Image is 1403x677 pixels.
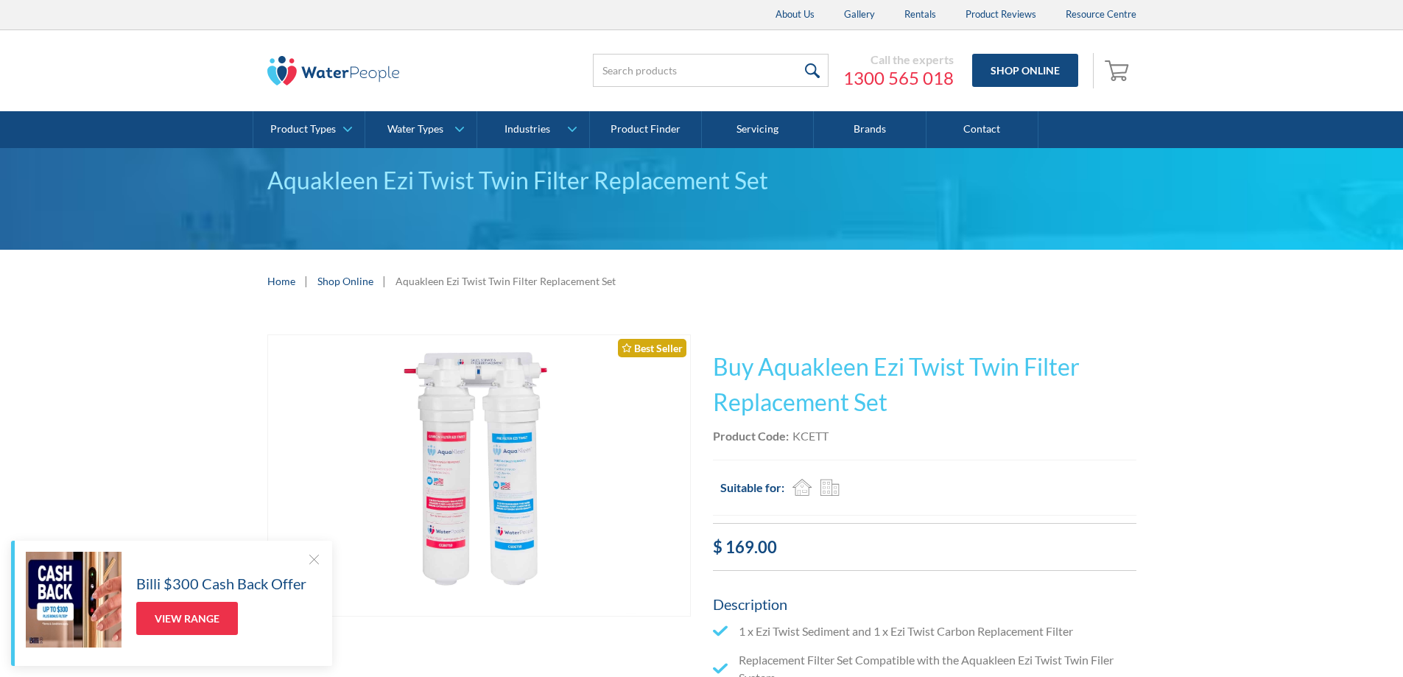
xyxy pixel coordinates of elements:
[1153,445,1403,622] iframe: podium webchat widget prompt
[720,479,784,497] h2: Suitable for:
[477,111,588,148] a: Industries
[267,163,1136,198] div: Aquakleen Ezi Twist Twin Filter Replacement Set
[843,52,954,67] div: Call the experts
[593,54,829,87] input: Search products
[713,429,789,443] strong: Product Code:
[395,273,616,289] div: Aquakleen Ezi Twist Twin Filter Replacement Set
[267,56,400,85] img: The Water People
[618,339,686,357] div: Best Seller
[702,111,814,148] a: Servicing
[713,535,1136,559] div: $ 169.00
[972,54,1078,87] a: Shop Online
[381,272,388,290] div: |
[270,123,336,136] div: Product Types
[713,349,1136,420] h1: Buy Aquakleen Ezi Twist Twin Filter Replacement Set
[317,273,373,289] a: Shop Online
[387,123,443,136] div: Water Types
[303,272,310,290] div: |
[1105,58,1133,82] img: shopping cart
[253,111,365,148] a: Product Types
[268,335,690,617] img: Aquakleen Ezi Twist Twin Filter Replacement Set
[713,593,1136,615] h5: Description
[26,552,122,648] img: Billi $300 Cash Back Offer
[926,111,1038,148] a: Contact
[792,427,829,445] div: KCETT
[814,111,926,148] a: Brands
[136,602,238,635] a: View Range
[504,123,550,136] div: Industries
[267,334,691,617] a: open lightbox
[713,622,1136,640] li: 1 x Ezi Twist Sediment and 1 x Ezi Twist Carbon Replacement Filter
[1256,603,1403,677] iframe: podium webchat widget bubble
[136,572,306,594] h5: Billi $300 Cash Back Offer
[843,67,954,89] a: 1300 565 018
[590,111,702,148] a: Product Finder
[1101,53,1136,88] a: Open empty cart
[267,273,295,289] a: Home
[365,111,477,148] a: Water Types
